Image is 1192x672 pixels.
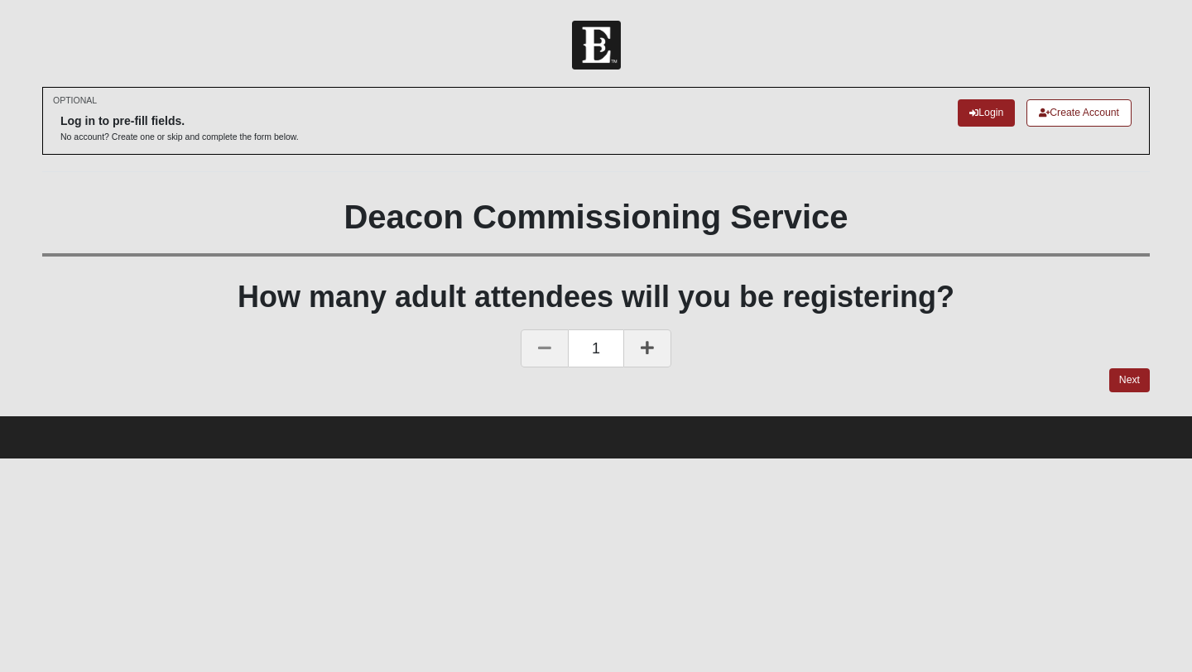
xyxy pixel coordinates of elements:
p: No account? Create one or skip and complete the form below. [60,131,299,143]
h1: How many adult attendees will you be registering? [42,279,1150,314]
b: Deacon Commissioning Service [344,199,848,235]
a: Next [1109,368,1150,392]
img: Church of Eleven22 Logo [572,21,621,70]
small: OPTIONAL [53,94,97,107]
a: Create Account [1026,99,1132,127]
span: 1 [569,329,623,367]
a: Login [958,99,1015,127]
h6: Log in to pre-fill fields. [60,114,299,128]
